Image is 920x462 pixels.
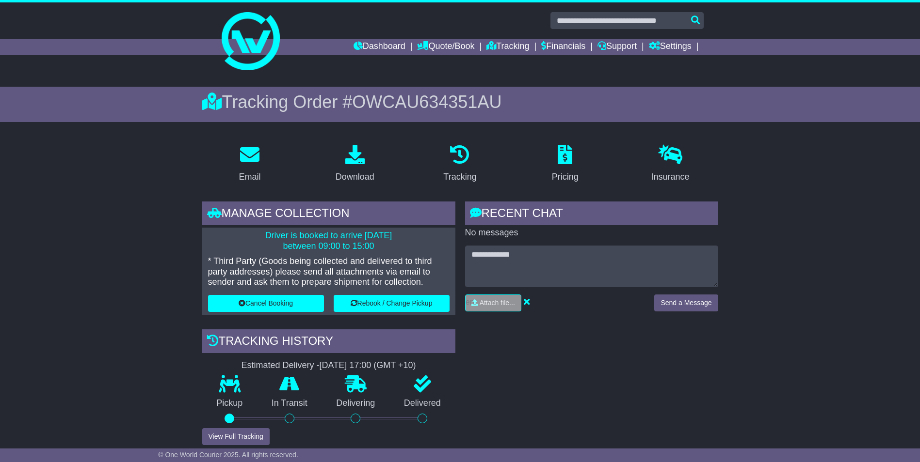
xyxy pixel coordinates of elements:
div: Tracking Order # [202,92,718,112]
a: Settings [649,39,692,55]
p: Delivered [389,398,455,409]
div: Manage collection [202,201,455,228]
p: * Third Party (Goods being collected and delivered to third party addresses) please send all atta... [208,256,450,288]
a: Tracking [437,141,483,187]
div: Pricing [552,170,579,184]
a: Tracking [486,39,529,55]
span: © One World Courier 2025. All rights reserved. [158,451,298,459]
p: Delivering [322,398,390,409]
button: View Full Tracking [202,428,270,445]
div: RECENT CHAT [465,201,718,228]
div: Download [336,170,374,184]
span: OWCAU634351AU [352,92,501,112]
a: Financials [541,39,585,55]
a: Insurance [645,141,696,187]
div: [DATE] 17:00 (GMT +10) [320,360,416,371]
div: Email [239,170,260,184]
p: In Transit [257,398,322,409]
p: Driver is booked to arrive [DATE] between 09:00 to 15:00 [208,231,450,251]
a: Support [597,39,637,55]
div: Tracking history [202,329,455,355]
p: Pickup [202,398,258,409]
a: Quote/Book [417,39,474,55]
div: Estimated Delivery - [202,360,455,371]
a: Download [329,141,381,187]
button: Rebook / Change Pickup [334,295,450,312]
div: Insurance [651,170,690,184]
a: Dashboard [354,39,405,55]
a: Email [232,141,267,187]
button: Send a Message [654,294,718,311]
div: Tracking [443,170,476,184]
button: Cancel Booking [208,295,324,312]
p: No messages [465,228,718,238]
a: Pricing [546,141,585,187]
